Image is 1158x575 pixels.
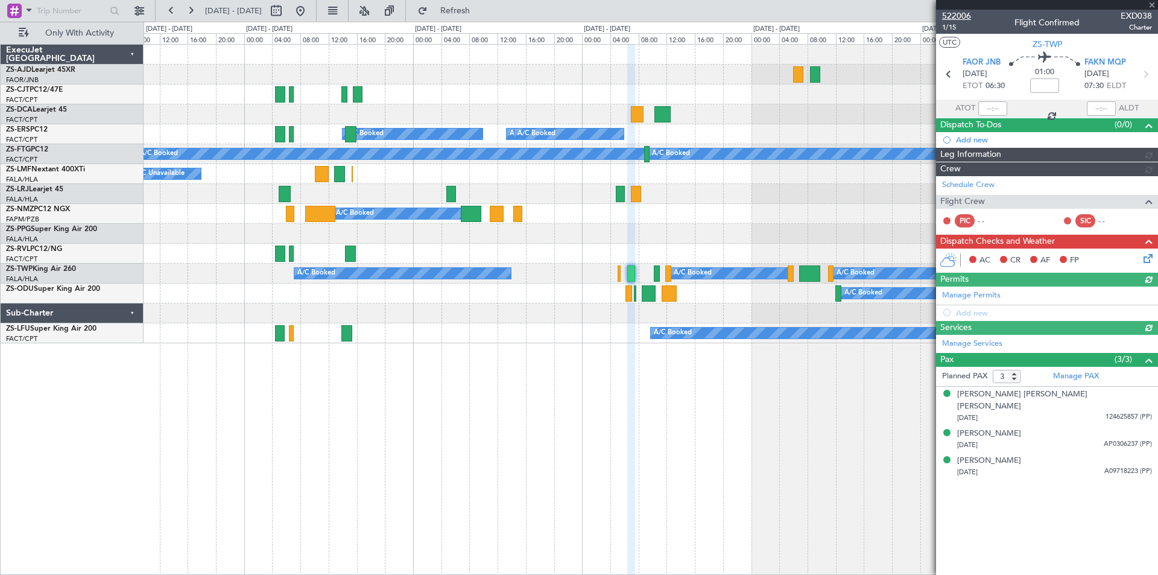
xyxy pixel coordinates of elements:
[892,33,920,44] div: 20:00
[244,33,273,44] div: 00:00
[6,255,37,264] a: FACT/CPT
[922,24,969,34] div: [DATE] - [DATE]
[957,440,978,450] span: [DATE]
[957,455,1021,467] div: [PERSON_NAME]
[6,186,63,193] a: ZS-LRJLearjet 45
[188,33,216,44] div: 16:00
[6,285,100,293] a: ZS-ODUSuper King Air 200
[160,33,188,44] div: 12:00
[13,24,131,43] button: Only With Activity
[957,389,1152,412] div: [PERSON_NAME] [PERSON_NAME] [PERSON_NAME]
[942,10,971,22] span: 522006
[6,166,85,173] a: ZS-LMFNextant 400XTi
[6,275,38,284] a: FALA/HLA
[6,246,30,253] span: ZS-RVL
[134,165,185,183] div: A/C Unavailable
[6,334,37,343] a: FACT/CPT
[1084,68,1109,80] span: [DATE]
[1070,255,1079,267] span: FP
[6,226,31,233] span: ZS-PPG
[6,175,38,184] a: FALA/HLA
[510,125,548,143] div: A/C Booked
[957,428,1021,440] div: [PERSON_NAME]
[31,29,127,37] span: Only With Activity
[554,33,583,44] div: 20:00
[6,86,30,94] span: ZS-CJT
[1121,10,1152,22] span: EXD038
[1035,66,1054,78] span: 01:00
[357,33,385,44] div: 16:00
[942,370,987,383] label: Planned PAX
[666,33,695,44] div: 12:00
[779,33,808,44] div: 04:00
[1106,412,1152,422] span: 124625857 (PP)
[469,33,498,44] div: 08:00
[940,235,1055,249] span: Dispatch Checks and Weather
[6,285,34,293] span: ZS-ODU
[652,145,690,163] div: A/C Booked
[723,33,751,44] div: 20:00
[6,106,33,113] span: ZS-DCA
[6,135,37,144] a: FACT/CPT
[836,33,864,44] div: 12:00
[582,33,610,44] div: 00:00
[957,468,978,477] span: [DATE]
[584,24,630,34] div: [DATE] - [DATE]
[1107,80,1126,92] span: ELDT
[1115,118,1132,131] span: (0/0)
[837,264,875,282] div: A/C Booked
[329,33,357,44] div: 12:00
[1084,80,1104,92] span: 07:30
[6,126,48,133] a: ZS-ERSPC12
[216,33,244,44] div: 20:00
[957,413,978,422] span: [DATE]
[864,33,892,44] div: 16:00
[639,33,667,44] div: 08:00
[430,7,481,15] span: Refresh
[753,24,800,34] div: [DATE] - [DATE]
[6,75,39,84] a: FAOR/JNB
[920,33,949,44] div: 00:00
[6,265,76,273] a: ZS-TWPKing Air 260
[674,264,712,282] div: A/C Booked
[205,5,262,16] span: [DATE] - [DATE]
[6,126,30,133] span: ZS-ERS
[963,68,987,80] span: [DATE]
[6,166,31,173] span: ZS-LMF
[955,103,975,115] span: ATOT
[1010,255,1020,267] span: CR
[6,106,67,113] a: ZS-DCALearjet 45
[956,135,1152,145] div: Add new
[6,186,29,193] span: ZS-LRJ
[336,205,374,223] div: A/C Booked
[6,86,63,94] a: ZS-CJTPC12/47E
[610,33,639,44] div: 04:00
[6,325,30,332] span: ZS-LFU
[6,215,39,224] a: FAPM/PZB
[1104,466,1152,477] span: A09718223 (PP)
[1053,370,1099,383] a: Manage PAX
[1121,22,1152,33] span: Charter
[6,146,48,153] a: ZS-FTGPC12
[6,235,38,244] a: FALA/HLA
[654,324,692,342] div: A/C Booked
[441,33,470,44] div: 04:00
[6,155,37,164] a: FACT/CPT
[6,95,37,104] a: FACT/CPT
[940,353,954,367] span: Pax
[963,57,1001,69] span: FAOR JNB
[6,206,70,213] a: ZS-NMZPC12 NGX
[1119,103,1139,115] span: ALDT
[940,118,1001,132] span: Dispatch To-Dos
[526,33,554,44] div: 16:00
[6,325,96,332] a: ZS-LFUSuper King Air 200
[6,246,62,253] a: ZS-RVLPC12/NG
[146,24,192,34] div: [DATE] - [DATE]
[385,33,413,44] div: 20:00
[498,33,526,44] div: 12:00
[346,125,384,143] div: A/C Booked
[963,80,982,92] span: ETOT
[300,33,329,44] div: 08:00
[1033,38,1062,51] span: ZS-TWP
[297,264,335,282] div: A/C Booked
